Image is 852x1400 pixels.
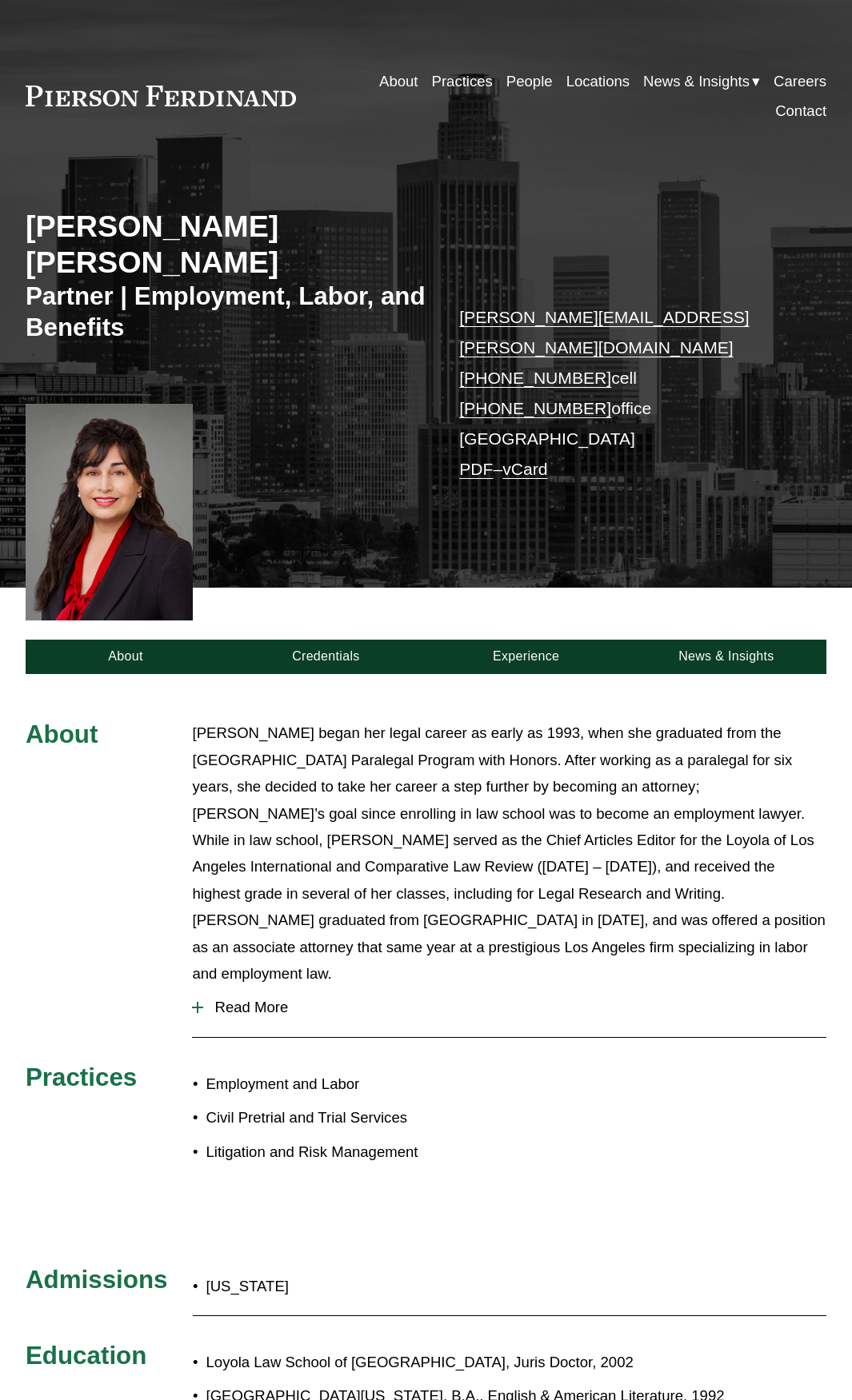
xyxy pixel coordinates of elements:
[206,1349,726,1375] p: Loyola Law School of [GEOGRAPHIC_DATA], Juris Doctor, 2002
[775,96,826,126] a: Contact
[459,369,611,387] a: [PHONE_NUMBER]
[626,640,826,674] a: News & Insights
[432,66,493,96] a: Practices
[459,460,493,478] a: PDF
[206,1139,426,1165] p: Litigation and Risk Management
[643,66,760,96] a: folder dropdown
[203,999,826,1016] span: Read More
[192,720,826,987] p: [PERSON_NAME] began her legal career as early as 1993, when she graduated from the [GEOGRAPHIC_DA...
[26,1063,137,1091] span: Practices
[26,281,426,344] h3: Partner | Employment, Labor, and Benefits
[459,302,793,485] p: cell office [GEOGRAPHIC_DATA] –
[192,987,826,1028] button: Read More
[426,640,626,674] a: Experience
[643,68,750,94] span: News & Insights
[226,640,426,674] a: Credentials
[26,720,98,748] span: About
[206,1273,493,1299] p: [US_STATE]
[26,1342,146,1370] span: Education
[459,399,611,417] a: [PHONE_NUMBER]
[206,1104,426,1131] p: Civil Pretrial and Trial Services
[379,66,418,96] a: About
[26,1266,168,1294] span: Admissions
[566,66,630,96] a: Locations
[774,66,826,96] a: Careers
[206,1071,426,1097] p: Employment and Labor
[26,209,426,281] h2: [PERSON_NAME] [PERSON_NAME]
[506,66,553,96] a: People
[26,640,226,674] a: About
[459,308,749,357] a: [PERSON_NAME][EMAIL_ADDRESS][PERSON_NAME][DOMAIN_NAME]
[502,460,547,478] a: vCard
